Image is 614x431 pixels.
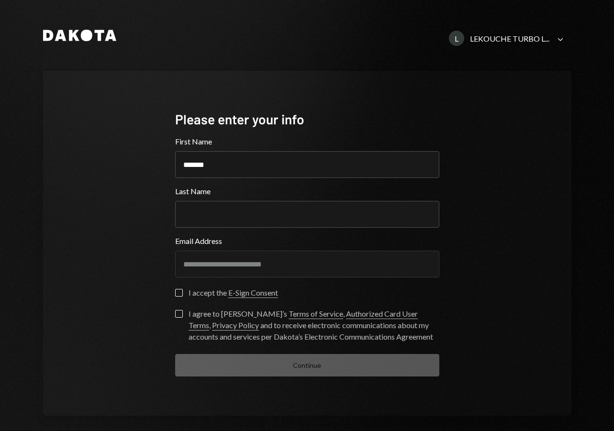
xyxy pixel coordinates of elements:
div: I agree to [PERSON_NAME]’s , , and to receive electronic communications about my accounts and ser... [189,308,439,343]
div: Please enter your info [175,110,439,129]
a: Privacy Policy [212,320,259,331]
div: LEKOUCHE TURBO L... [470,34,549,43]
a: Terms of Service [289,309,343,319]
label: Last Name [175,186,439,197]
a: Authorized Card User Terms [189,309,418,331]
label: First Name [175,136,439,147]
div: I accept the [189,287,278,298]
button: I accept the E-Sign Consent [175,289,183,297]
a: E-Sign Consent [228,288,278,298]
div: L [449,31,464,46]
label: Email Address [175,235,439,247]
button: I agree to [PERSON_NAME]’s Terms of Service, Authorized Card User Terms, Privacy Policy and to re... [175,310,183,318]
